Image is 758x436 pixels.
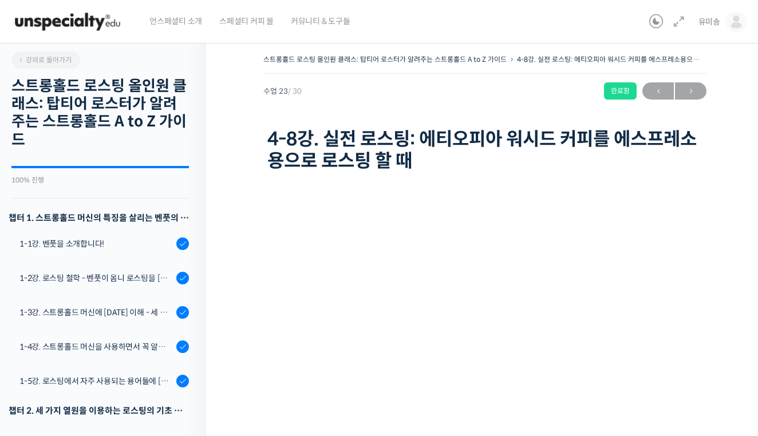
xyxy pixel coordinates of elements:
[9,210,189,225] h3: 챕터 1. 스트롱홀드 머신의 특징을 살리는 벤풋의 로스팅 방식
[642,84,674,99] span: ←
[288,86,302,96] span: / 30
[642,82,674,100] a: ←이전
[19,340,173,353] div: 1-4강. 스트롱홀드 머신을 사용하면서 꼭 알고 있어야 할 유의사항
[9,403,189,418] div: 챕터 2. 세 가지 열원을 이용하는 로스팅의 기초 설계
[263,55,507,64] a: 스트롱홀드 로스팅 올인원 클래스: 탑티어 로스터가 알려주는 스트롱홀드 A to Z 가이드
[267,128,702,172] h1: 4-8강. 실전 로스팅: 에티오피아 워시드 커피를 에스프레소용으로 로스팅 할 때
[19,272,173,284] div: 1-2강. 로스팅 철학 - 벤풋이 옴니 로스팅을 [DATE] 않는 이유
[604,82,637,100] div: 완료함
[263,88,302,95] span: 수업 23
[698,17,720,27] span: 유미송
[19,306,173,319] div: 1-3강. 스트롱홀드 머신에 [DATE] 이해 - 세 가지 열원이 만들어내는 변화
[675,82,706,100] a: 다음→
[17,56,72,64] span: 강의로 돌아가기
[11,51,80,69] a: 강의로 돌아가기
[11,77,189,149] h2: 스트롱홀드 로스팅 올인원 클래스: 탑티어 로스터가 알려주는 스트롱홀드 A to Z 가이드
[11,177,189,184] div: 100% 진행
[517,55,736,64] a: 4-8강. 실전 로스팅: 에티오피아 워시드 커피를 에스프레소용으로 로스팅 할 때
[19,375,173,387] div: 1-5강. 로스팅에서 자주 사용되는 용어들에 [DATE] 이해
[19,237,173,250] div: 1-1강. 벤풋을 소개합니다!
[675,84,706,99] span: →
